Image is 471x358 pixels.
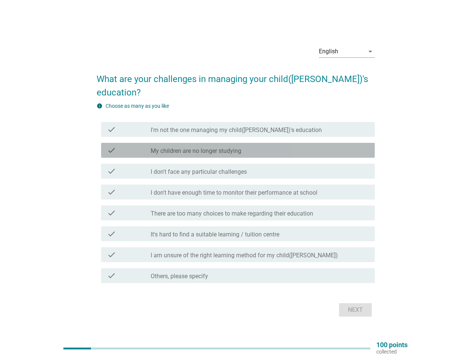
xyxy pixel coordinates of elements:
[319,48,338,55] div: English
[107,188,116,197] i: check
[107,146,116,155] i: check
[151,126,322,134] label: I'm not the one managing my child([PERSON_NAME])'s education
[97,103,103,109] i: info
[107,125,116,134] i: check
[107,167,116,176] i: check
[151,273,208,280] label: Others, please specify
[376,348,408,355] p: collected
[107,229,116,238] i: check
[151,168,247,176] label: I don't face any particular challenges
[97,65,375,99] h2: What are your challenges in managing your child([PERSON_NAME])'s education?
[151,231,279,238] label: It's hard to find a suitable learning / tuition centre
[151,252,338,259] label: I am unsure of the right learning method for my child([PERSON_NAME])
[366,47,375,56] i: arrow_drop_down
[151,210,313,217] label: There are too many choices to make regarding their education
[376,342,408,348] p: 100 points
[107,250,116,259] i: check
[107,271,116,280] i: check
[151,189,317,197] label: I don't have enough time to monitor their performance at school
[107,208,116,217] i: check
[106,103,169,109] label: Choose as many as you like
[151,147,241,155] label: My children are no longer studying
